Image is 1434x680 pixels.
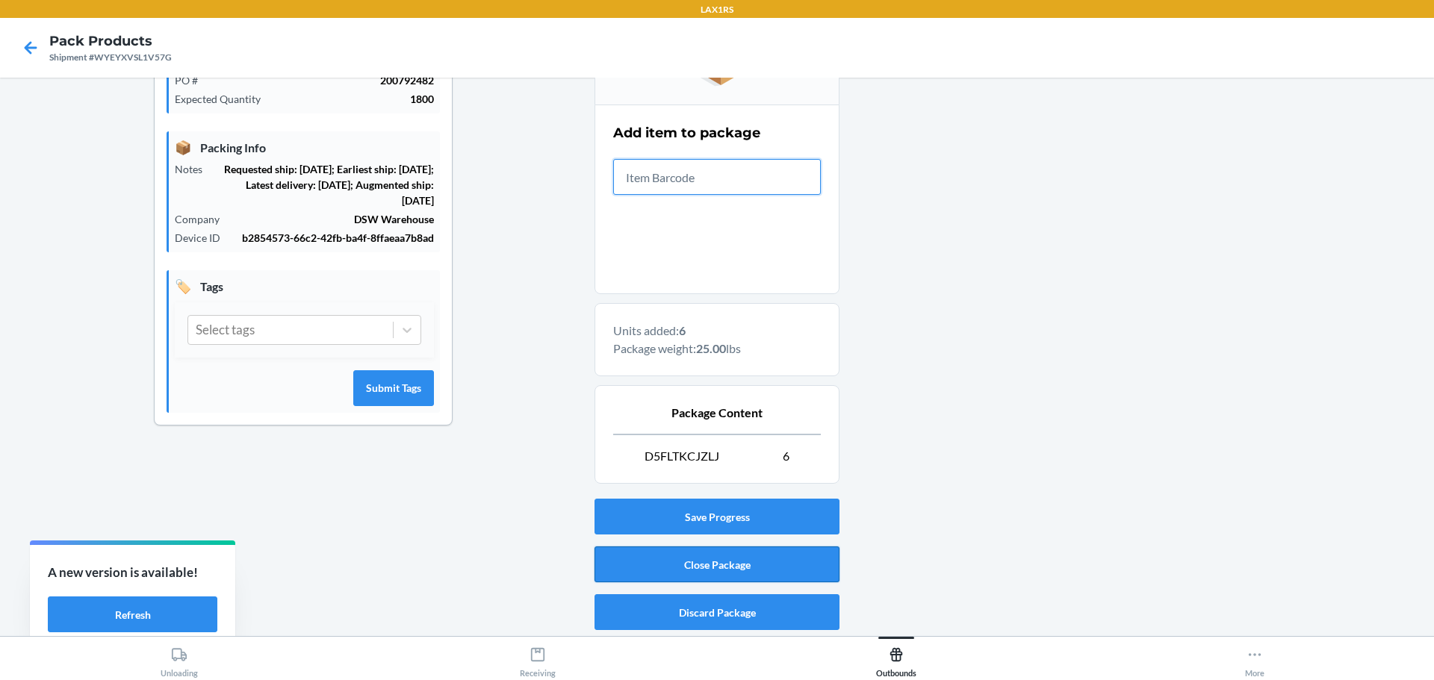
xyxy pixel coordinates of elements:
[48,596,217,632] button: Refresh
[214,161,434,208] p: Requested ship: [DATE]; Earliest ship: [DATE]; Latest delivery: [DATE]; Augmented ship: [DATE]
[595,594,839,630] button: Discard Package
[613,123,760,143] h2: Add item to package
[1075,637,1434,678] button: More
[49,31,172,51] h4: Pack Products
[701,3,733,16] p: LAX1RS
[783,447,789,465] span: 6
[520,640,556,678] div: Receiving
[613,322,821,340] p: Units added:
[273,91,434,107] p: 1800
[175,211,232,227] p: Company
[358,637,717,678] button: Receiving
[175,276,434,296] p: Tags
[717,637,1075,678] button: Outbounds
[175,161,214,177] p: Notes
[613,159,821,195] input: Item Barcode
[175,137,191,157] span: 📦
[196,320,255,340] div: Select tags
[232,230,434,246] p: b2854573-66c2-42fb-ba4f-8ffaeaa7b8ad
[595,499,839,534] button: Save Progress
[353,370,434,406] button: Submit Tags
[175,137,434,157] p: Packing Info
[49,51,172,64] div: Shipment #WYEYXVSL1V57G
[671,404,763,422] span: Package Content
[1245,640,1264,678] div: More
[613,340,821,358] p: Package weight: lbs
[175,91,273,107] p: Expected Quantity
[161,640,198,678] div: Unloading
[48,563,217,582] p: A new version is available!
[679,323,686,337] b: 6
[595,546,839,582] button: Close Package
[210,72,434,88] p: 200792482
[175,230,232,246] p: Device ID
[876,640,916,678] div: Outbounds
[175,276,191,296] span: 🏷️
[645,447,719,465] span: D5FLTKCJZLJ
[696,341,726,355] b: 25.00
[232,211,434,227] p: DSW Warehouse
[175,72,210,88] p: PO #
